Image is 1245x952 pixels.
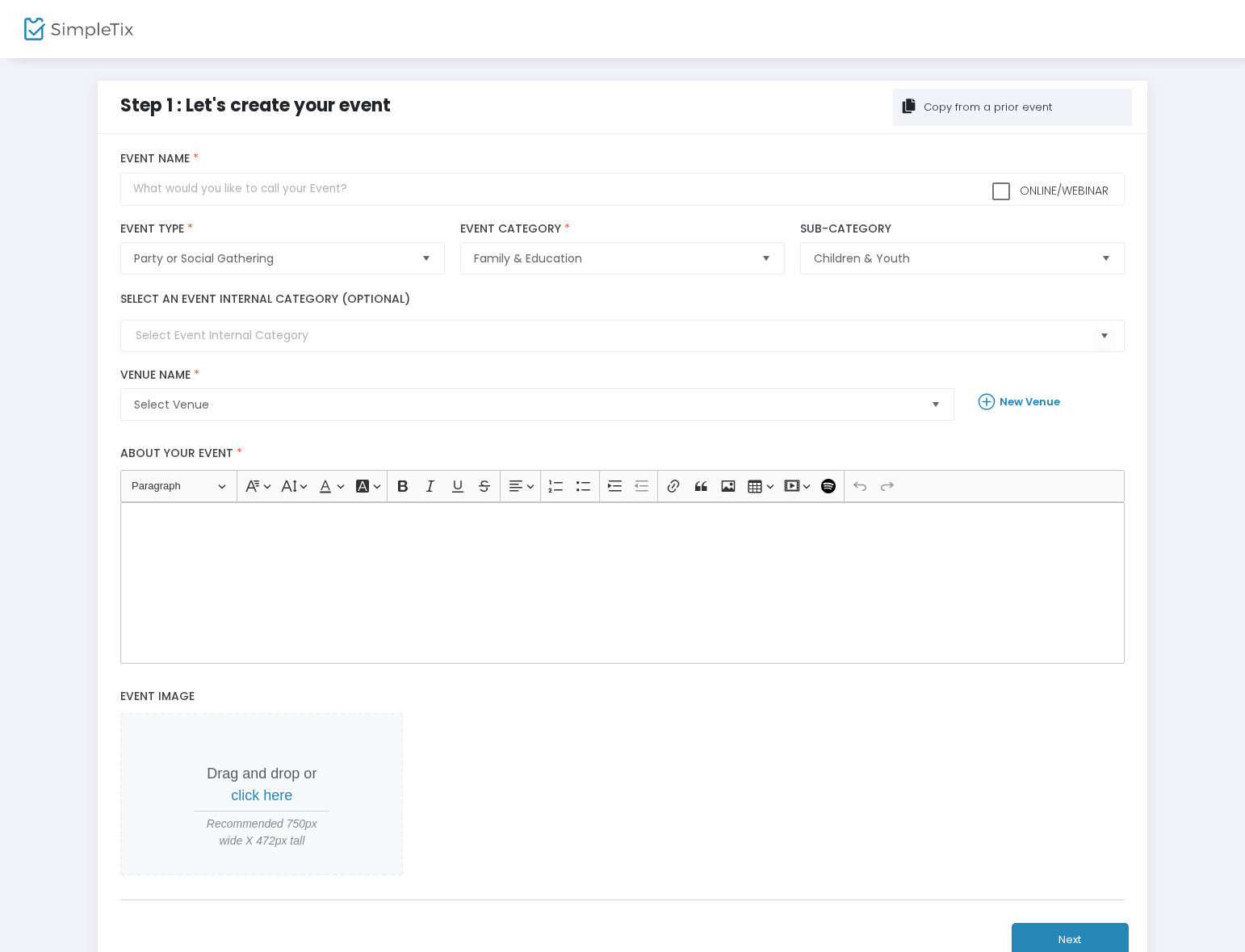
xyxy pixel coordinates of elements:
span: Family & Education [474,250,748,266]
b: New Venue [1000,394,1060,409]
label: Sub-Category [800,222,1124,237]
input: Select Event Internal Category [136,327,1092,344]
button: Select [1095,243,1117,274]
label: Event Name [120,152,1124,166]
label: Event Type [120,222,444,237]
button: Select [924,389,947,420]
label: Event Category [460,222,784,237]
span: click here [231,787,292,803]
label: Select an event internal category (optional) [120,291,410,308]
span: Recommended 750px wide X 472px tall [195,816,329,849]
span: Online/Webinar [1017,182,1109,199]
span: Children & Youth [814,250,1088,266]
button: Paragraph [124,474,233,499]
div: Copy from a prior event [921,99,1052,115]
input: What would you like to call your Event? [120,173,1124,206]
label: Venue Name [120,368,954,383]
p: Drag and drop or [195,763,329,807]
button: Select [1093,320,1116,353]
span: Select Venue [134,396,918,413]
button: Select [415,243,438,274]
label: About your event [113,437,1133,470]
div: Editor toolbar [120,470,1124,502]
span: Step 1 : Let's create your event [120,93,391,118]
span: Paragraph [132,476,216,496]
span: Event Image [120,688,195,704]
button: Select [755,243,778,274]
div: Rich Text Editor, main [120,502,1124,664]
span: Party or Social Gathering [134,250,408,266]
